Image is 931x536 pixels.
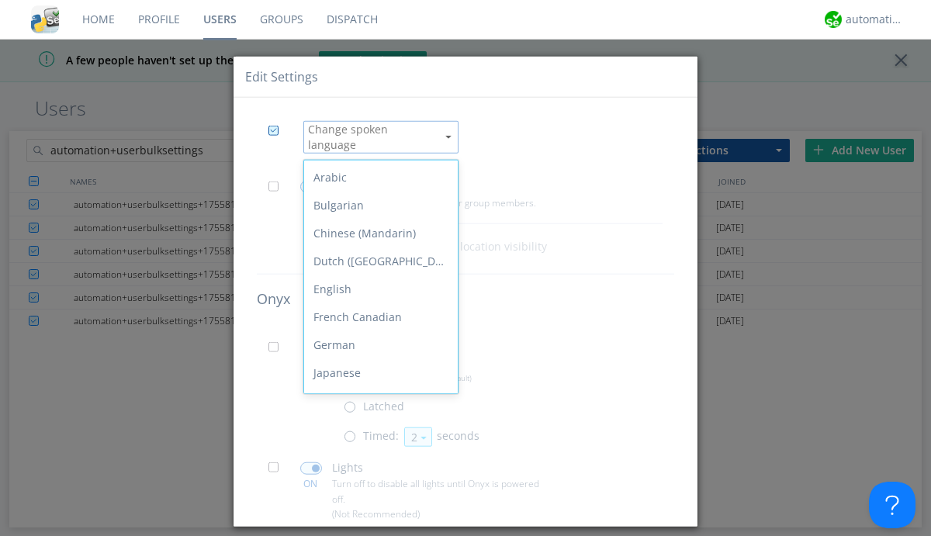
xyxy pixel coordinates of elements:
img: cddb5a64eb264b2086981ab96f4c1ba7 [31,5,59,33]
div: Chinese (Mandarin) [304,220,458,247]
div: Bulgarian [304,192,458,220]
div: Japanese [304,359,458,387]
div: Arabic [304,164,458,192]
h4: Onyx [257,292,674,307]
div: English [304,275,458,303]
div: German [304,331,458,359]
div: [DEMOGRAPHIC_DATA] [304,387,458,415]
img: caret-up-sm.svg [445,136,452,139]
div: Dutch ([GEOGRAPHIC_DATA]) [304,247,458,275]
div: automation+atlas [846,12,904,27]
img: d2d01cd9b4174d08988066c6d424eccd [825,11,842,28]
div: Change spoken language [308,122,436,153]
div: French Canadian [304,303,458,331]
